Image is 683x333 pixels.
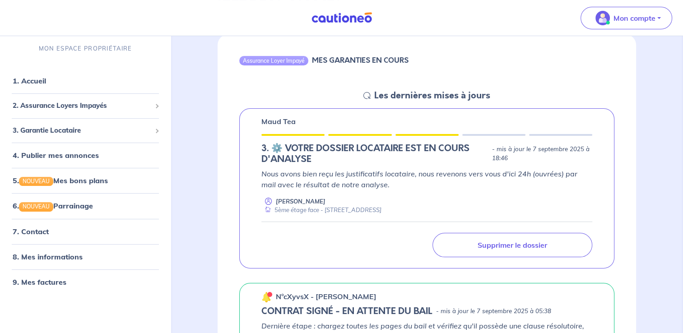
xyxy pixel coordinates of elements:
img: Cautioneo [308,12,376,23]
div: 9. Mes factures [4,273,167,291]
h5: CONTRAT SIGNÉ - EN ATTENTE DU BAIL [261,306,432,317]
div: 1. Accueil [4,72,167,90]
span: 2. Assurance Loyers Impayés [13,101,151,111]
a: 1. Accueil [13,76,46,85]
p: - mis à jour le 7 septembre 2025 à 18:46 [492,145,592,163]
div: 5.NOUVEAUMes bons plans [4,171,167,190]
div: state: DOCUMENTS-TO-EVALUATE, Context: NEW,CHOOSE-CERTIFICATE,ALONE,LESSOR-DOCUMENTS [261,143,592,165]
p: Nous avons bien reçu les justificatifs locataire, nous revenons vers vous d'ici 24h (ouvrées) par... [261,168,592,190]
div: 5ème étage face - [STREET_ADDRESS] [261,206,381,214]
div: 6.NOUVEAUParrainage [4,197,167,215]
a: 8. Mes informations [13,252,83,261]
img: 🔔 [261,291,272,302]
h5: 3.︎ ⚙️ VOTRE DOSSIER LOCATAIRE EST EN COURS D'ANALYSE [261,143,488,165]
span: 3. Garantie Locataire [13,125,151,135]
button: illu_account_valid_menu.svgMon compte [581,7,672,29]
a: Supprimer le dossier [432,233,592,257]
a: 9. Mes factures [13,277,66,286]
a: 7. Contact [13,227,49,236]
h6: MES GARANTIES EN COURS [312,56,409,65]
p: Maud Tea [261,116,296,127]
a: 6.NOUVEAUParrainage [13,201,93,210]
p: Mon compte [613,13,655,23]
div: 3. Garantie Locataire [4,121,167,139]
div: 4. Publier mes annonces [4,146,167,164]
p: n°cXyvsX - [PERSON_NAME] [276,291,376,302]
div: state: CONTRACT-SIGNED, Context: NEW,MAYBE-CERTIFICATE,ALONE,LESSOR-DOCUMENTS [261,306,592,317]
p: Supprimer le dossier [478,240,547,250]
a: 5.NOUVEAUMes bons plans [13,176,108,185]
div: Assurance Loyer Impayé [239,56,308,65]
p: MON ESPACE PROPRIÉTAIRE [39,44,132,53]
div: 2. Assurance Loyers Impayés [4,97,167,115]
p: [PERSON_NAME] [276,197,325,206]
div: 8. Mes informations [4,247,167,265]
a: 4. Publier mes annonces [13,151,99,160]
img: illu_account_valid_menu.svg [595,11,610,25]
div: 7. Contact [4,222,167,240]
h5: Les dernières mises à jours [374,90,490,101]
p: - mis à jour le 7 septembre 2025 à 05:38 [436,307,551,316]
